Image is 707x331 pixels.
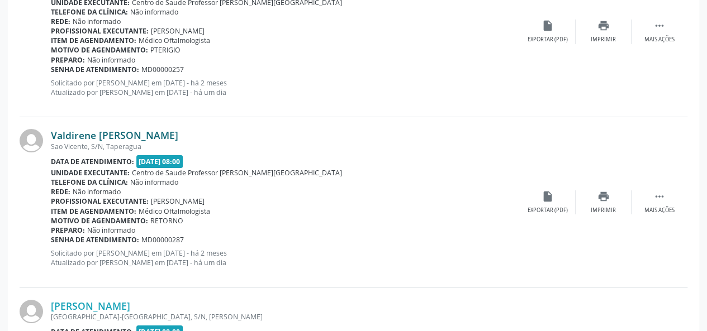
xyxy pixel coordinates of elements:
[87,226,135,235] span: Não informado
[51,129,178,141] a: Valdirene [PERSON_NAME]
[591,207,616,214] div: Imprimir
[151,196,205,206] span: [PERSON_NAME]
[150,45,181,55] span: PTERIGIO
[51,207,136,216] b: Item de agendamento:
[51,187,70,196] b: Rede:
[139,207,210,216] span: Médico Oftalmologista
[644,36,675,44] div: Mais ações
[51,178,128,187] b: Telefone da clínica:
[542,20,554,32] i: insert_drive_file
[51,17,70,26] b: Rede:
[20,129,43,152] img: img
[87,55,135,65] span: Não informado
[528,36,568,44] div: Exportar (PDF)
[73,17,121,26] span: Não informado
[51,226,85,235] b: Preparo:
[51,216,148,226] b: Motivo de agendamento:
[542,190,554,203] i: insert_drive_file
[139,36,210,45] span: Médico Oftalmologista
[130,178,178,187] span: Não informado
[51,65,139,74] b: Senha de atendimento:
[51,157,134,166] b: Data de atendimento:
[51,300,130,312] a: [PERSON_NAME]
[132,168,342,178] span: Centro de Saude Professor [PERSON_NAME][GEOGRAPHIC_DATA]
[597,190,610,203] i: print
[528,207,568,214] div: Exportar (PDF)
[51,142,520,151] div: Sao Vicente, S/N, Taperagua
[597,20,610,32] i: print
[51,248,520,267] p: Solicitado por [PERSON_NAME] em [DATE] - há 2 meses Atualizado por [PERSON_NAME] em [DATE] - há u...
[591,36,616,44] div: Imprimir
[51,55,85,65] b: Preparo:
[141,65,184,74] span: MD00000257
[51,235,139,244] b: Senha de atendimento:
[653,20,666,32] i: 
[20,300,43,323] img: img
[150,216,183,226] span: RETORNO
[644,207,675,214] div: Mais ações
[51,36,136,45] b: Item de agendamento:
[51,26,149,36] b: Profissional executante:
[51,7,128,17] b: Telefone da clínica:
[51,168,130,178] b: Unidade executante:
[51,45,148,55] b: Motivo de agendamento:
[653,190,666,203] i: 
[51,196,149,206] b: Profissional executante:
[51,312,520,322] div: [GEOGRAPHIC_DATA]-[GEOGRAPHIC_DATA], S/N, [PERSON_NAME]
[136,155,183,168] span: [DATE] 08:00
[51,78,520,97] p: Solicitado por [PERSON_NAME] em [DATE] - há 2 meses Atualizado por [PERSON_NAME] em [DATE] - há u...
[151,26,205,36] span: [PERSON_NAME]
[141,235,184,244] span: MD00000287
[130,7,178,17] span: Não informado
[73,187,121,196] span: Não informado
